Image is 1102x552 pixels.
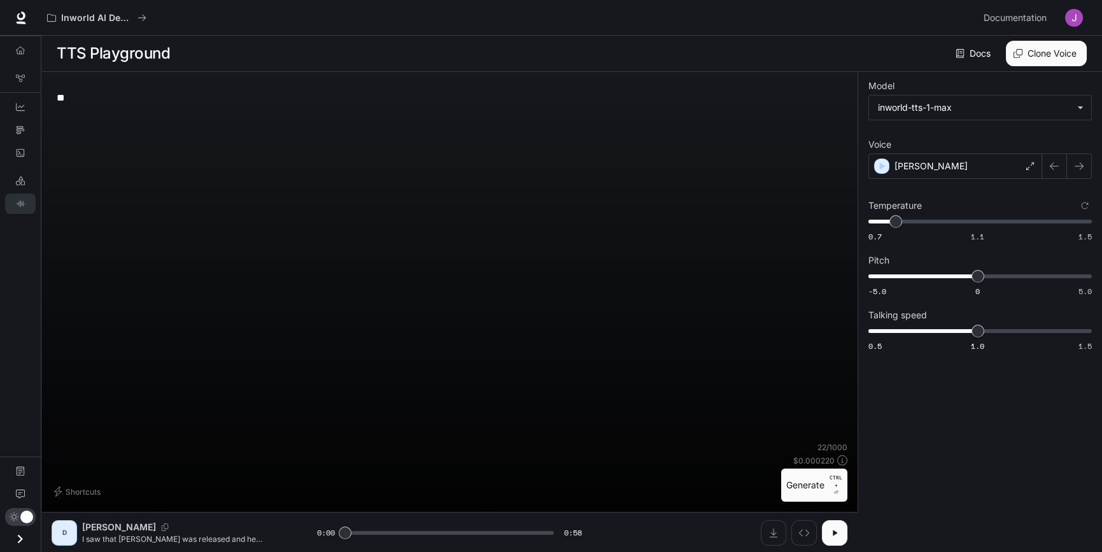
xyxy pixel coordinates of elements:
a: Feedback [5,484,36,504]
p: $ 0.000220 [793,455,835,466]
p: [PERSON_NAME] [894,160,968,173]
button: User avatar [1061,5,1087,31]
button: Open drawer [6,526,34,552]
p: Inworld AI Demos [61,13,132,24]
p: Talking speed [868,311,927,320]
span: 1.5 [1078,341,1092,351]
a: Traces [5,120,36,140]
p: 22 / 1000 [817,442,847,453]
a: Documentation [978,5,1056,31]
button: Download audio [761,520,786,546]
button: All workspaces [41,5,152,31]
a: Graph Registry [5,68,36,88]
p: Pitch [868,256,889,265]
a: TTS Playground [5,194,36,214]
span: 5.0 [1078,286,1092,297]
a: Documentation [5,461,36,481]
a: LLM Playground [5,171,36,191]
button: Inspect [791,520,817,546]
div: D [54,523,74,543]
img: User avatar [1065,9,1083,27]
p: Model [868,81,894,90]
a: Overview [5,40,36,60]
div: inworld-tts-1-max [878,101,1071,114]
p: ⏎ [830,474,842,497]
button: Reset to default [1078,199,1092,213]
span: Dark mode toggle [20,509,33,523]
a: Docs [953,41,996,66]
button: Copy Voice ID [156,523,174,531]
button: GenerateCTRL +⏎ [781,469,847,502]
p: Voice [868,140,891,149]
span: 0:00 [317,527,335,539]
h1: TTS Playground [57,41,170,66]
span: 0.5 [868,341,882,351]
span: 0.7 [868,231,882,242]
p: I saw that [PERSON_NAME] was released and he returned to his family in [US_STATE] and the video w... [82,534,286,544]
p: [PERSON_NAME] [82,521,156,534]
span: 0 [975,286,980,297]
span: -5.0 [868,286,886,297]
a: Dashboards [5,97,36,117]
div: inworld-tts-1-max [869,96,1091,120]
a: Logs [5,143,36,163]
button: Clone Voice [1006,41,1087,66]
p: Temperature [868,201,922,210]
button: Shortcuts [52,481,106,502]
span: Documentation [984,10,1047,26]
span: 0:58 [564,527,582,539]
span: 1.5 [1078,231,1092,242]
span: 1.1 [971,231,984,242]
span: 1.0 [971,341,984,351]
p: CTRL + [830,474,842,489]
